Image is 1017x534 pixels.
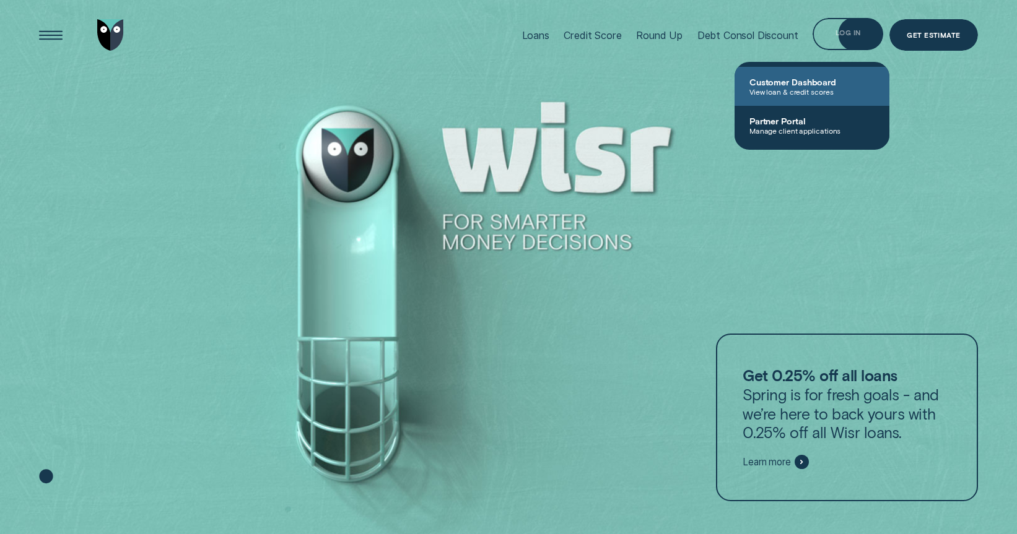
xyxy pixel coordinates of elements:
[697,29,798,41] div: Debt Consol Discount
[813,18,883,50] button: Log in
[735,67,889,106] a: Customer DashboardView loan & credit scores
[564,29,621,41] div: Credit Score
[749,116,875,126] span: Partner Portal
[743,456,790,468] span: Learn more
[735,106,889,145] a: Partner PortalManage client applications
[749,77,875,87] span: Customer Dashboard
[35,19,66,51] button: Open Menu
[743,366,951,442] p: Spring is for fresh goals - and we’re here to back yours with 0.25% off all Wisr loans.
[889,19,978,51] a: Get Estimate
[97,19,124,51] img: Wisr
[522,29,549,41] div: Loans
[836,30,861,36] div: Log in
[636,29,683,41] div: Round Up
[749,126,875,135] span: Manage client applications
[743,366,897,384] strong: Get 0.25% off all loans
[716,334,978,502] a: Get 0.25% off all loansSpring is for fresh goals - and we’re here to back yours with 0.25% off al...
[749,87,875,96] span: View loan & credit scores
